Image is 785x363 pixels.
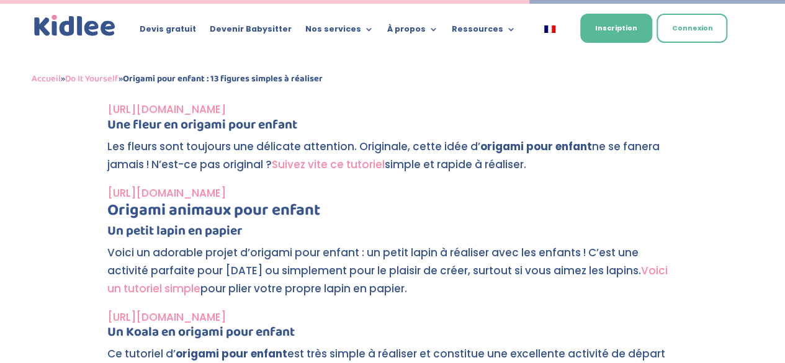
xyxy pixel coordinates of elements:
a: Ressources [452,25,516,38]
strong: origami pour enfant [480,139,592,154]
a: [URL][DOMAIN_NAME] [107,102,226,117]
p: Les fleurs sont toujours une délicate attention. Originale, cette idée d’ ne se fanera jamais ! N... [107,138,678,184]
a: Voici un tutoriel simple [107,263,668,296]
h3: Origami animaux pour enfant [107,202,678,225]
p: Voici un adorable projet d’origami pour enfant : un petit lapin à réaliser avec les enfants ! C’e... [107,244,678,308]
a: Devenir Babysitter [210,25,292,38]
a: Suivez vite ce tutoriel [272,157,385,172]
a: Do It Yourself [65,71,119,86]
a: Connexion [657,14,727,43]
a: Nos services [305,25,374,38]
h4: Une fleur en origami pour enfant [107,119,678,138]
strong: Origami pour enfant : 13 figures simples à réaliser [123,71,323,86]
strong: origami pour enfant [176,346,287,361]
a: Inscription [580,14,652,43]
a: Accueil [32,71,61,86]
h4: Un petit lapin en papier [107,225,678,244]
span: » » [32,71,323,86]
a: [URL][DOMAIN_NAME] [107,186,226,200]
img: logo_kidlee_bleu [32,12,119,39]
a: Kidlee Logo [32,12,119,39]
a: [URL][DOMAIN_NAME] [107,310,226,325]
a: Devis gratuit [140,25,196,38]
h4: Un Koala en origami pour enfant [107,326,678,345]
a: À propos [387,25,438,38]
img: Français [544,25,555,33]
